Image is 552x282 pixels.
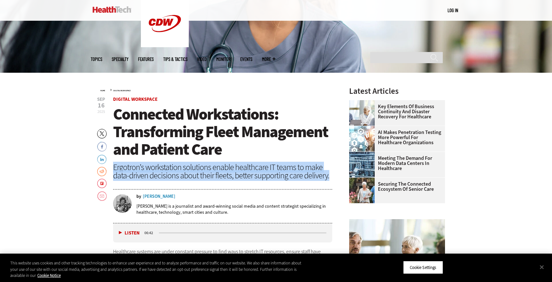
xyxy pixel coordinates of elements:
a: [PERSON_NAME] [143,194,175,199]
a: Video [197,57,207,62]
a: CDW [141,42,189,49]
a: Tips & Tactics [163,57,188,62]
button: Cookie Settings [403,261,443,274]
span: Connected Workstations: Transforming Fleet Management and Patient Care [113,104,328,160]
a: Features [138,57,154,62]
a: AI Makes Penetration Testing More Powerful for Healthcare Organizations [349,130,441,145]
img: engineer with laptop overlooking data center [349,152,375,177]
span: by [136,194,141,199]
p: Healthcare systems are under constant pressure to find ways to stretch IT resources, ensure staff... [113,248,332,272]
img: nurse walks with senior woman through a garden [349,178,375,203]
a: Home [100,89,105,92]
img: Donna Marbury [113,194,132,213]
span: Topics [91,57,102,62]
a: MonITor [216,57,231,62]
span: Specialty [112,57,128,62]
img: incident response team discusses around a table [349,100,375,126]
a: Healthcare and hacking concept [349,126,378,131]
a: Securing the Connected Ecosystem of Senior Care [349,182,441,192]
span: 2025 [97,109,105,114]
div: User menu [448,7,458,14]
a: Meeting the Demand for Modern Data Centers in Healthcare [349,156,441,171]
a: Digital Workspace [113,96,157,102]
button: Close [535,260,549,274]
p: [PERSON_NAME] is a journalist and award-winning social media and content strategist specializing ... [136,203,332,215]
a: Log in [448,7,458,13]
a: Key Elements of Business Continuity and Disaster Recovery for Healthcare [349,104,441,119]
img: Healthcare and hacking concept [349,126,375,152]
a: engineer with laptop overlooking data center [349,152,378,157]
a: nurse walks with senior woman through a garden [349,178,378,183]
span: Sep [97,97,105,102]
h3: Latest Articles [349,87,445,95]
div: » [100,87,332,92]
span: 16 [97,102,105,109]
div: media player [113,223,332,242]
button: Listen [119,231,140,235]
div: Ergotron’s workstation solutions enable healthcare IT teams to make data-driven decisions about t... [113,163,332,180]
div: duration [143,230,158,236]
a: Events [240,57,252,62]
img: Home [93,6,131,13]
a: Digital Workspace [113,89,131,92]
span: More [262,57,275,62]
a: More information about your privacy [37,273,61,278]
div: This website uses cookies and other tracking technologies to enhance user experience and to analy... [10,260,303,279]
a: incident response team discusses around a table [349,100,378,105]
